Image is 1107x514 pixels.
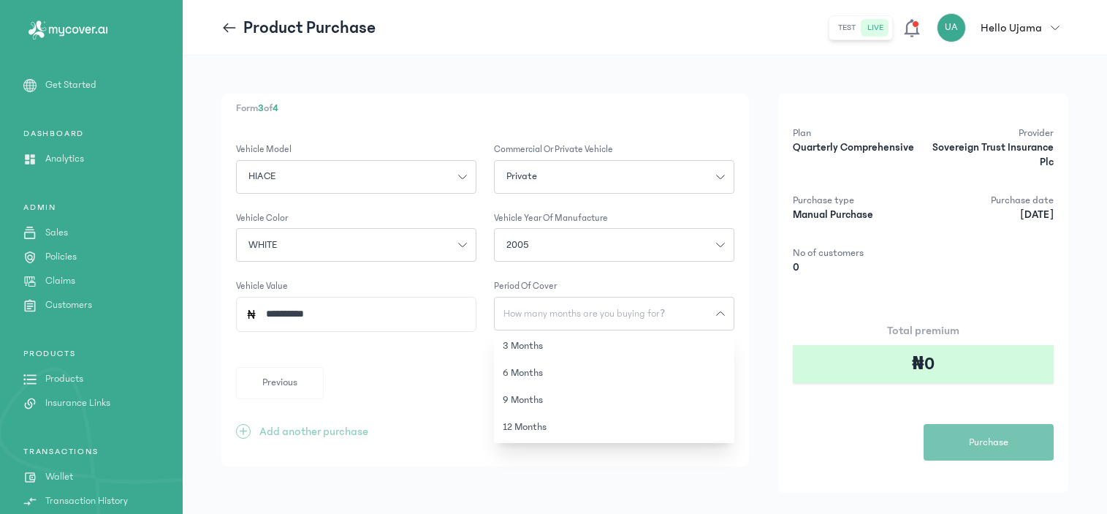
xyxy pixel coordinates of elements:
p: Sovereign Trust Insurance Plc [927,140,1054,170]
label: Period of cover [494,279,557,294]
p: Form of [236,101,734,116]
p: Wallet [45,469,73,485]
p: Get Started [45,78,96,93]
span: Private [498,169,546,184]
span: 3 [258,102,264,114]
label: Commercial or private vehicle [494,143,613,157]
span: 2005 [498,238,538,253]
p: Provider [927,126,1054,140]
div: UA [937,13,966,42]
p: Product Purchase [243,16,376,39]
p: Purchase type [793,193,919,208]
button: Private [494,160,734,194]
button: UAHello Ujama [937,13,1068,42]
div: ₦0 [793,345,1054,383]
label: Vehicle Year of Manufacture [494,211,608,226]
button: test [832,19,861,37]
label: Vehicle Value [236,279,288,294]
span: Purchase [969,435,1008,450]
button: +Add another purchase [236,423,368,440]
p: Claims [45,273,75,289]
p: Policies [45,249,77,265]
span: 4 [273,102,278,114]
span: Previous [262,375,297,390]
button: HIACE [236,160,476,194]
button: 6 months [494,360,734,387]
p: No of customers [793,246,919,260]
button: live [861,19,889,37]
button: WHITE [236,228,476,262]
button: Previous [236,367,324,399]
p: Insurance Links [45,396,110,411]
span: HIACE [240,169,284,184]
p: Add another purchase [259,423,368,440]
p: Hello Ujama [981,19,1042,37]
p: Quarterly Comprehensive [793,140,919,155]
p: [DATE] [927,208,1054,222]
p: Sales [45,225,68,241]
label: Vehicle Color [236,211,288,226]
button: 3 months [494,333,734,360]
button: Purchase [924,424,1054,461]
p: Transaction History [45,494,128,509]
button: 2005 [494,228,734,262]
button: 12 months [494,414,734,441]
p: Customers [45,298,92,313]
p: Purchase date [927,193,1054,208]
span: + [236,424,251,439]
p: Total premium [793,322,1054,339]
button: How many months are you buying for? [494,297,734,330]
span: How many months are you buying for? [495,309,674,319]
p: Analytics [45,151,84,167]
span: WHITE [240,238,286,253]
button: 9 months [494,387,734,414]
p: Manual Purchase [793,208,919,222]
p: Products [45,371,83,387]
p: 0 [793,260,919,275]
label: Vehicle Model [236,143,292,157]
p: Plan [793,126,919,140]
